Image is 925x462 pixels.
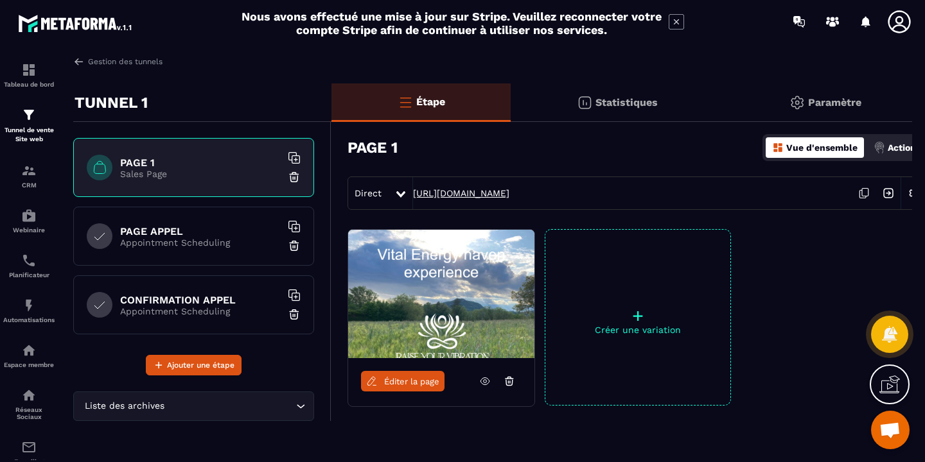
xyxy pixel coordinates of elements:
p: Automatisations [3,316,55,323]
a: [URL][DOMAIN_NAME] [413,188,509,198]
img: social-network [21,388,37,403]
img: arrow-next.bcc2205e.svg [876,181,901,205]
p: Sales Page [120,169,281,179]
h6: PAGE 1 [120,157,281,169]
a: Éditer la page [361,371,445,391]
p: Paramètre [808,96,861,108]
div: Open chat [871,411,910,449]
p: Espace membre [3,361,55,368]
img: trash [288,171,301,184]
a: social-networksocial-networkRéseaux Sociaux [3,378,55,430]
a: schedulerschedulerPlanificateur [3,243,55,288]
img: image [348,230,534,358]
p: Tableau de bord [3,81,55,88]
p: Actions [888,142,921,153]
a: formationformationCRM [3,153,55,198]
p: Vue d'ensemble [786,142,858,153]
h2: Nous avons effectué une mise à jour sur Stripe. Veuillez reconnecter votre compte Stripe afin de ... [241,10,662,37]
p: Webinaire [3,227,55,234]
p: Appointment Scheduling [120,237,281,248]
h6: CONFIRMATION APPEL [120,294,281,306]
img: scheduler [21,253,37,268]
img: stats.20deebd0.svg [577,95,592,110]
img: automations [21,343,37,358]
img: setting-gr.5f69749f.svg [789,95,805,110]
img: trash [288,239,301,252]
a: formationformationTableau de bord [3,53,55,98]
a: automationsautomationsWebinaire [3,198,55,243]
img: formation [21,107,37,123]
p: Statistiques [595,96,658,108]
img: automations [21,298,37,313]
p: TUNNEL 1 [75,90,148,116]
div: Search for option [73,391,314,421]
a: automationsautomationsAutomatisations [3,288,55,333]
p: CRM [3,182,55,189]
span: Direct [355,188,382,198]
img: formation [21,163,37,178]
img: email [21,440,37,455]
p: Planificateur [3,271,55,278]
img: arrow [73,56,85,67]
span: Liste des archives [82,399,167,413]
img: dashboard-orange.40269519.svg [772,142,784,153]
h3: PAGE 1 [348,139,398,157]
p: + [545,307,730,325]
span: Ajouter une étape [167,359,234,372]
button: Ajouter une étape [146,355,242,375]
img: bars-o.4a397970.svg [398,94,413,110]
img: formation [21,62,37,78]
img: actions.d6e523a2.png [874,142,885,153]
p: Réseaux Sociaux [3,406,55,420]
img: automations [21,208,37,223]
p: Étape [416,96,445,108]
a: formationformationTunnel de vente Site web [3,98,55,153]
p: Appointment Scheduling [120,306,281,316]
h6: PAGE APPEL [120,225,281,237]
img: logo [18,12,134,35]
img: trash [288,308,301,321]
input: Search for option [167,399,293,413]
a: automationsautomationsEspace membre [3,333,55,378]
span: Éditer la page [384,377,439,386]
p: Tunnel de vente Site web [3,126,55,144]
p: Créer une variation [545,325,730,335]
a: Gestion des tunnels [73,56,163,67]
